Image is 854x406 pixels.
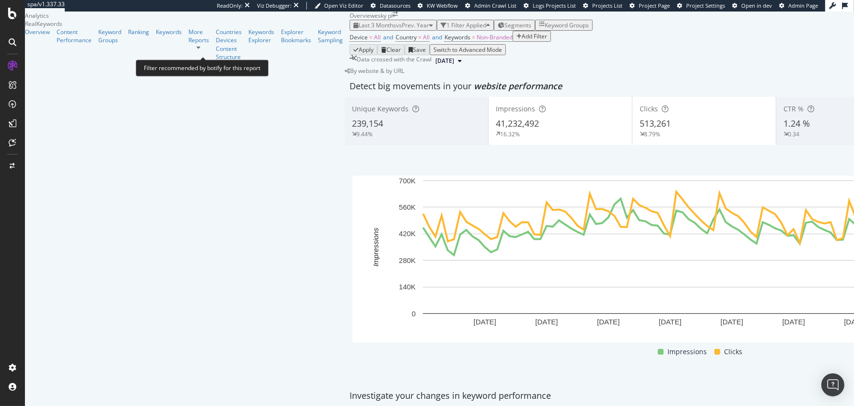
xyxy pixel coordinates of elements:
[371,2,410,10] a: Datasources
[783,318,805,326] text: [DATE]
[535,318,558,326] text: [DATE]
[667,346,707,358] span: Impressions
[465,2,516,10] a: Admin Crawl List
[216,28,242,36] a: Countries
[496,104,535,113] span: Impressions
[156,28,182,36] a: Keywords
[788,2,818,9] span: Admin Page
[504,21,531,29] span: Segments
[248,28,274,44] a: Keywords Explorer
[25,28,50,36] a: Overview
[412,310,416,318] text: 0
[522,32,547,40] div: Add Filter
[324,2,363,9] span: Open Viz Editor
[350,44,377,55] button: Apply
[592,2,622,9] span: Projects List
[644,130,660,138] div: 8.79%
[257,2,292,10] div: Viz Debugger:
[779,2,818,10] a: Admin Page
[216,53,242,61] a: Structure
[446,21,486,29] div: 1 Filter Applied
[128,28,149,36] div: Ranking
[821,373,844,396] div: Open Intercom Messenger
[494,20,535,31] button: Segments
[318,28,343,44] a: Keyword Sampling
[432,33,442,41] span: and
[535,20,593,31] button: Keyword Groups
[496,118,539,129] span: 41,232,492
[350,20,437,31] button: Last 3 MonthsvsPrev. Year
[345,67,404,75] div: legacy label
[437,20,494,31] button: 1 Filter Applied
[784,118,810,129] span: 1.24 %
[677,2,725,10] a: Project Settings
[57,28,92,44] a: Content Performance
[25,20,350,28] div: RealKeywords
[513,31,551,42] button: Add Filter
[216,36,242,44] a: Devices
[788,130,799,138] div: 0.34
[630,2,670,10] a: Project Page
[474,318,496,326] text: [DATE]
[433,46,502,54] div: Switch to Advanced Mode
[25,12,350,20] div: Analytics
[399,230,416,238] text: 420K
[357,55,432,67] div: Data crossed with the Crawl
[784,104,804,113] span: CTR %
[413,46,426,54] div: Save
[405,44,430,55] button: Save
[430,44,506,55] button: Switch to Advanced Mode
[427,2,458,9] span: KW Webflow
[399,256,416,264] text: 280K
[396,21,429,29] span: vs Prev. Year
[188,28,209,44] div: More Reports
[533,2,576,9] span: Logs Projects List
[423,33,430,41] span: All
[639,2,670,9] span: Project Page
[216,45,242,53] a: Content
[418,2,458,10] a: KW Webflow
[350,12,374,20] div: Overview
[396,33,417,41] span: Country
[583,2,622,10] a: Projects List
[315,2,363,10] a: Open Viz Editor
[352,104,409,113] span: Unique Keywords
[281,28,311,44] a: Explorer Bookmarks
[741,2,772,9] span: Open in dev
[98,28,121,44] a: Keyword Groups
[380,2,410,9] span: Datasources
[359,21,396,29] span: Last 3 Months
[399,283,416,291] text: 140K
[369,33,373,41] span: =
[500,130,520,138] div: 16.32%
[474,80,562,92] span: website performance
[524,2,576,10] a: Logs Projects List
[477,33,513,41] span: Non-Branded
[724,346,742,358] span: Clicks
[432,55,466,67] button: [DATE]
[372,227,380,266] text: Impressions
[393,12,398,17] div: arrow-right-arrow-left
[445,33,470,41] span: Keywords
[383,33,393,41] span: and
[350,33,368,41] span: Device
[374,33,381,41] span: All
[472,33,475,41] span: =
[136,60,269,76] div: Filter recommended by botify for this report
[686,2,725,9] span: Project Settings
[435,57,454,65] span: 2025 Jun. 6th
[640,118,671,129] span: 513,261
[597,318,620,326] text: [DATE]
[352,118,383,129] span: 239,154
[350,67,404,75] span: By website & by URL
[359,46,374,54] div: Apply
[356,130,373,138] div: 9.44%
